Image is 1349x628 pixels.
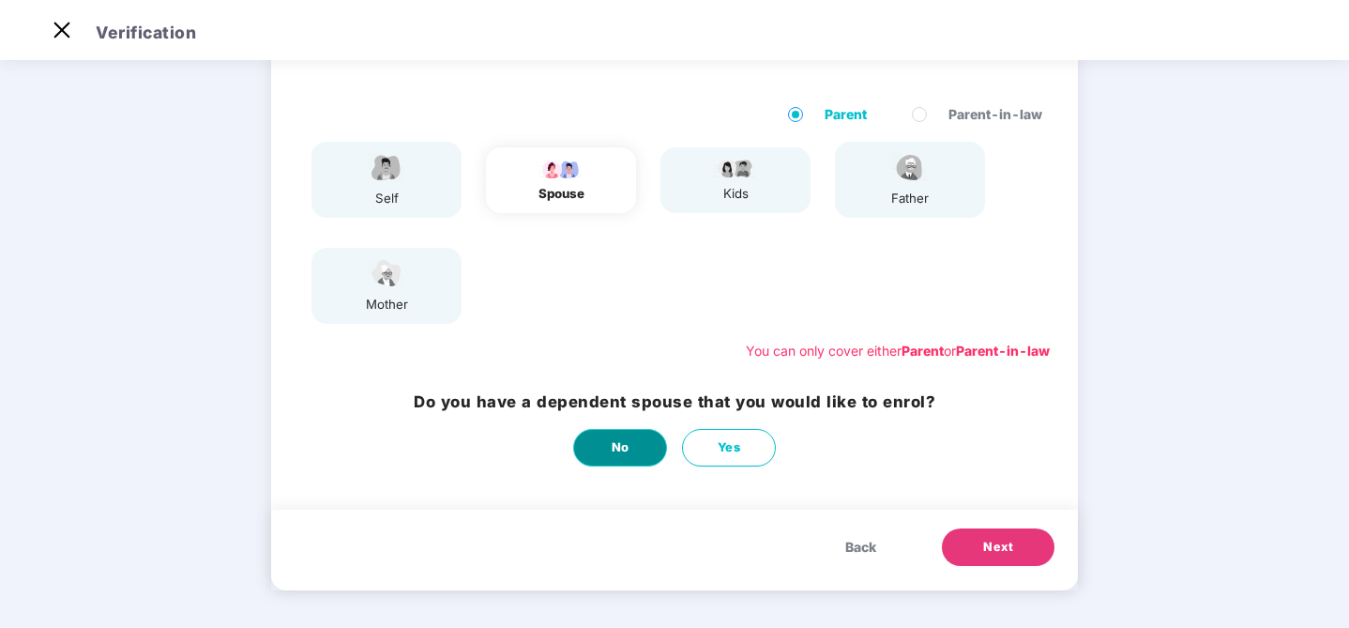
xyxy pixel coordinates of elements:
img: svg+xml;base64,PHN2ZyB4bWxucz0iaHR0cDovL3d3dy53My5vcmcvMjAwMC9zdmciIHdpZHRoPSI5Ny44OTciIGhlaWdodD... [538,157,584,179]
b: Parent [902,343,944,359]
div: self [363,189,410,208]
img: svg+xml;base64,PHN2ZyB4bWxucz0iaHR0cDovL3d3dy53My5vcmcvMjAwMC9zdmciIHdpZHRoPSI1NCIgaGVpZ2h0PSIzOC... [363,257,410,290]
img: svg+xml;base64,PHN2ZyB4bWxucz0iaHR0cDovL3d3dy53My5vcmcvMjAwMC9zdmciIHdpZHRoPSI3OS4wMzciIGhlaWdodD... [712,157,759,179]
button: Yes [682,429,776,467]
button: No [573,429,667,467]
h3: Do you have a dependent spouse that you would like to enrol? [414,390,935,414]
div: kids [712,184,759,204]
div: spouse [538,184,584,204]
span: Parent [817,104,874,125]
span: No [612,438,629,457]
span: Next [983,538,1013,557]
b: Parent-in-law [956,343,1050,359]
div: father [887,189,933,208]
span: Back [845,537,876,558]
button: Back [826,528,895,566]
img: svg+xml;base64,PHN2ZyBpZD0iRmF0aGVyX2ljb24iIHhtbG5zPSJodHRwOi8vd3d3LnczLm9yZy8yMDAwL3N2ZyIgeG1sbn... [887,151,933,184]
div: mother [363,295,410,314]
span: Parent-in-law [941,104,1050,125]
img: svg+xml;base64,PHN2ZyBpZD0iRW1wbG95ZWVfbWFsZSIgeG1sbnM9Imh0dHA6Ly93d3cudzMub3JnLzIwMDAvc3ZnIiB3aW... [363,151,410,184]
div: You can only cover either or [746,341,1050,361]
span: Yes [718,438,741,457]
button: Next [942,528,1054,566]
